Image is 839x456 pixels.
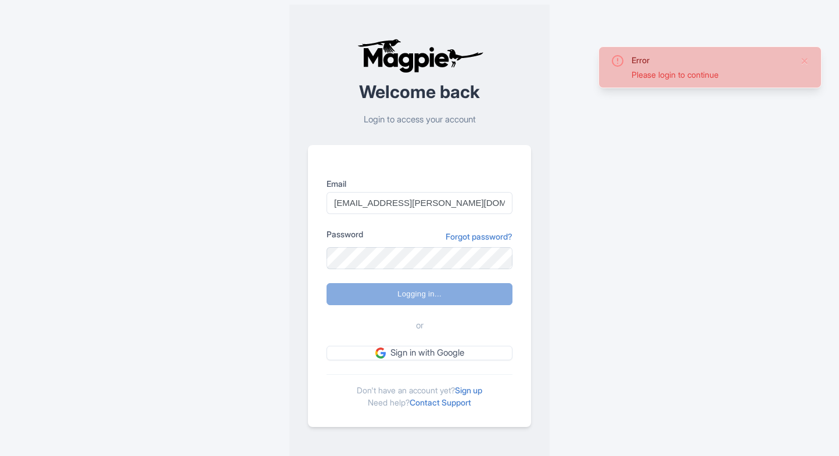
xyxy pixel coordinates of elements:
[327,192,512,214] input: you@example.com
[800,54,809,68] button: Close
[416,319,424,332] span: or
[455,385,482,395] a: Sign up
[410,397,471,407] a: Contact Support
[327,374,512,408] div: Don't have an account yet? Need help?
[308,113,531,126] p: Login to access your account
[327,283,512,305] input: Logging in...
[327,228,363,240] label: Password
[632,54,791,66] div: Error
[446,230,512,243] a: Forgot password?
[308,82,531,102] h2: Welcome back
[375,348,386,358] img: google.svg
[327,346,512,360] a: Sign in with Google
[327,178,512,190] label: Email
[354,38,485,73] img: logo-ab69f6fb50320c5b225c76a69d11143b.png
[632,68,791,81] div: Please login to continue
